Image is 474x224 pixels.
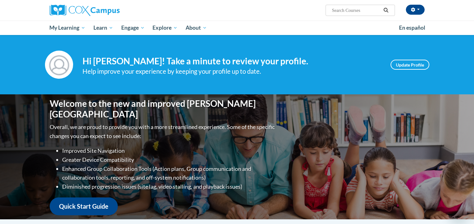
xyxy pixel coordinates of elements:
a: Update Profile [391,60,429,70]
img: Cox Campus [50,5,120,16]
iframe: Button to launch messaging window [449,199,469,219]
a: En español [395,21,429,34]
li: Greater Device Compatibility [62,155,276,164]
span: My Learning [49,24,85,32]
button: Account Settings [406,5,425,15]
li: Enhanced Group Collaboration Tools (Action plans, Group communication and collaboration tools, re... [62,164,276,182]
input: Search Courses [331,7,381,14]
a: My Learning [46,21,90,35]
h4: Hi [PERSON_NAME]! Take a minute to review your profile. [82,56,381,67]
li: Diminished progression issues (site lag, video stalling, and playback issues) [62,182,276,191]
div: Main menu [40,21,434,35]
span: Engage [121,24,145,32]
span: About [186,24,207,32]
button: Search [381,7,391,14]
a: Explore [148,21,182,35]
a: Learn [89,21,117,35]
span: Learn [93,24,113,32]
h1: Welcome to the new and improved [PERSON_NAME][GEOGRAPHIC_DATA] [50,98,276,119]
a: Engage [117,21,149,35]
span: En español [399,24,425,31]
p: Overall, we are proud to provide you with a more streamlined experience. Some of the specific cha... [50,122,276,141]
div: Help improve your experience by keeping your profile up to date. [82,66,381,77]
a: Cox Campus [50,5,168,16]
a: Quick Start Guide [50,197,118,215]
li: Improved Site Navigation [62,146,276,155]
img: Profile Image [45,51,73,79]
span: Explore [152,24,177,32]
a: About [182,21,211,35]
